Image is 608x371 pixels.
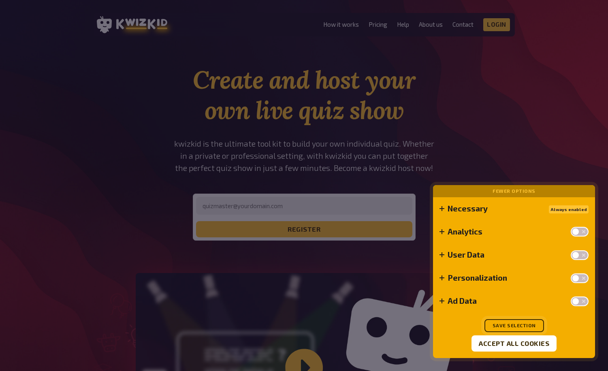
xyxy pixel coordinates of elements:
[439,204,589,213] summary: NecessaryAlways enabled
[471,335,557,352] button: Accept all cookies
[493,188,535,194] button: Fewer options
[439,296,589,306] summary: Ad Data
[439,273,589,283] summary: Personalization
[484,319,544,332] button: Save selection
[439,249,589,260] summary: User Data
[439,226,589,237] summary: Analytics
